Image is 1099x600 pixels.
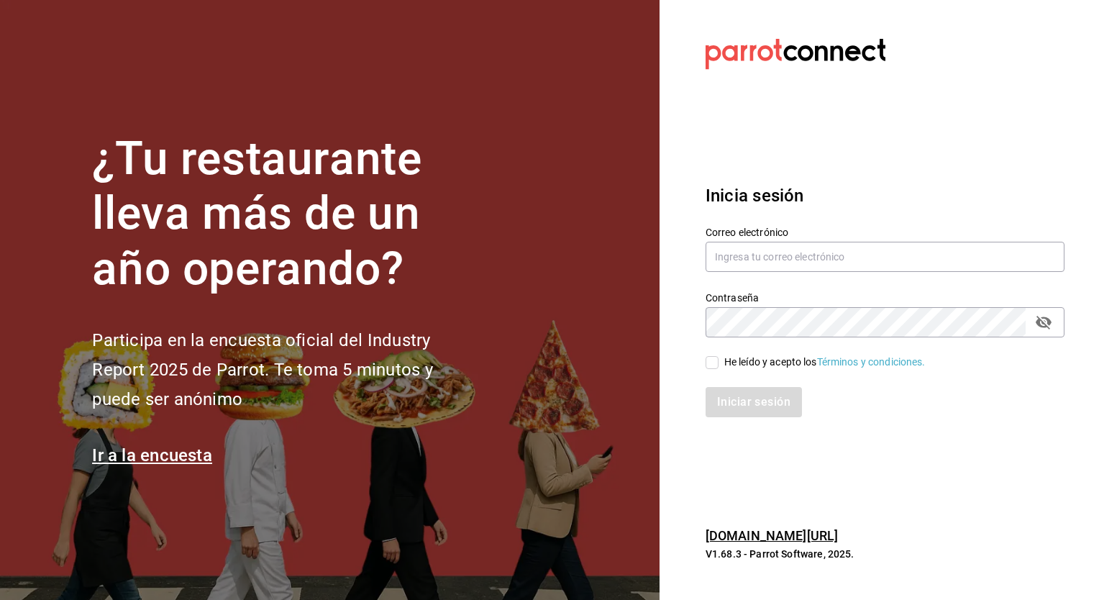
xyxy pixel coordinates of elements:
p: V1.68.3 - Parrot Software, 2025. [706,547,1064,561]
label: Correo electrónico [706,227,1064,237]
h2: Participa en la encuesta oficial del Industry Report 2025 de Parrot. Te toma 5 minutos y puede se... [92,326,480,414]
h3: Inicia sesión [706,183,1064,209]
input: Ingresa tu correo electrónico [706,242,1064,272]
label: Contraseña [706,292,1064,302]
a: Términos y condiciones. [817,356,926,368]
a: [DOMAIN_NAME][URL] [706,528,838,543]
div: He leído y acepto los [724,355,926,370]
button: passwordField [1031,310,1056,335]
a: Ir a la encuesta [92,445,212,465]
h1: ¿Tu restaurante lleva más de un año operando? [92,132,480,297]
